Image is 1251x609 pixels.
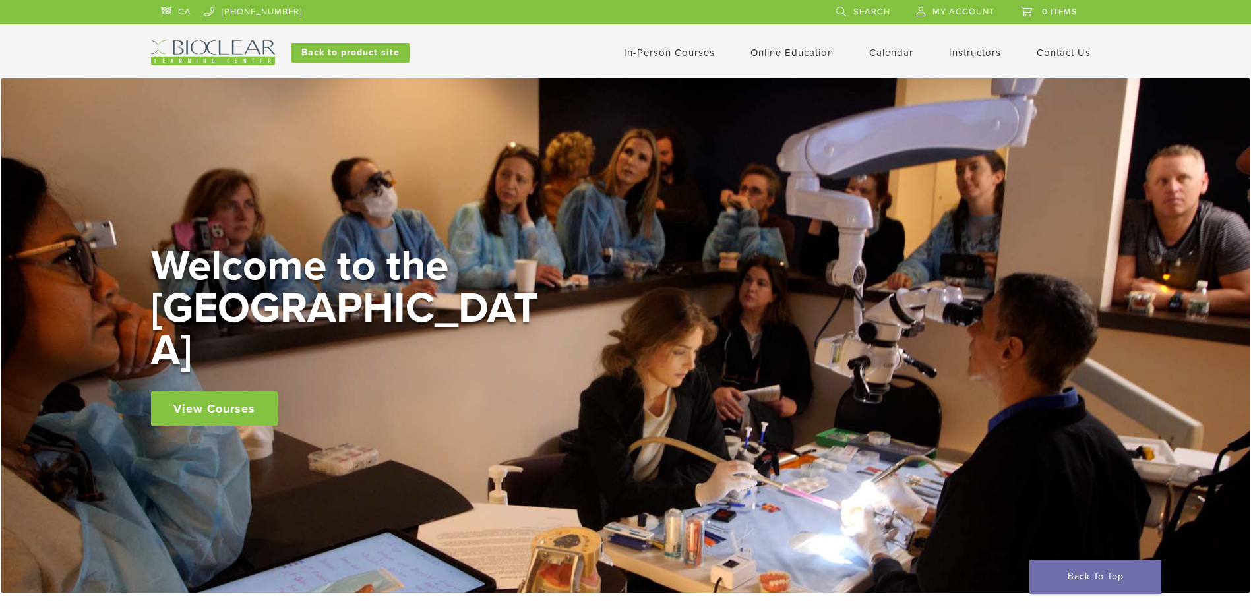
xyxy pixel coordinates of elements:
[151,245,547,372] h2: Welcome to the [GEOGRAPHIC_DATA]
[750,47,834,59] a: Online Education
[932,7,994,17] span: My Account
[1037,47,1091,59] a: Contact Us
[853,7,890,17] span: Search
[1042,7,1078,17] span: 0 items
[869,47,913,59] a: Calendar
[151,391,278,426] a: View Courses
[624,47,715,59] a: In-Person Courses
[291,43,410,63] a: Back to product site
[1029,560,1161,594] a: Back To Top
[151,40,275,65] img: Bioclear
[949,47,1001,59] a: Instructors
